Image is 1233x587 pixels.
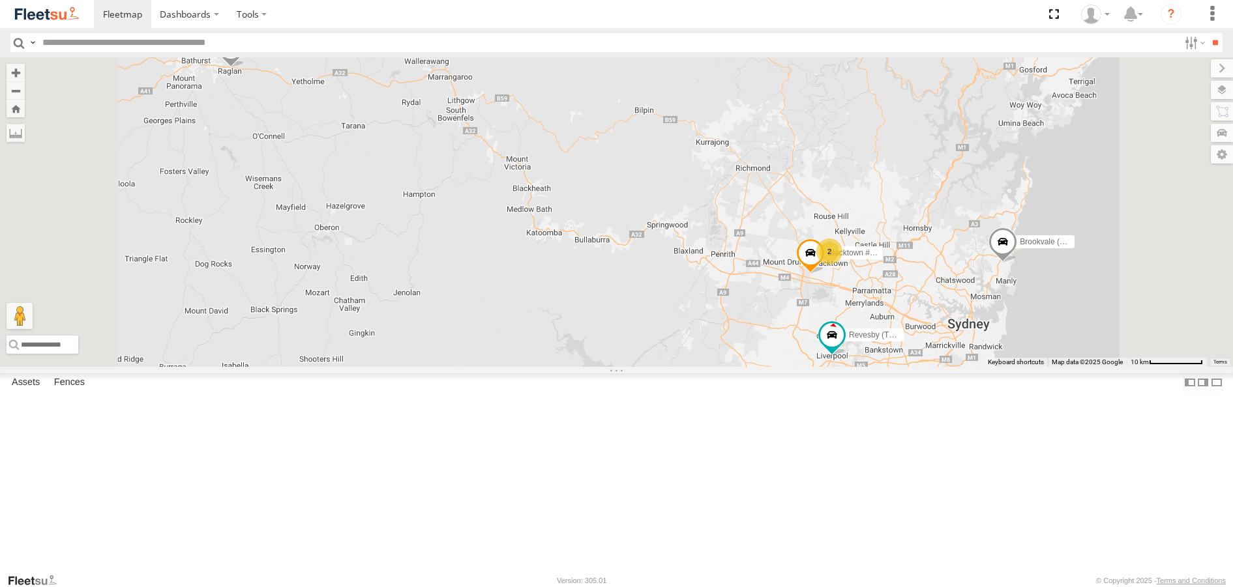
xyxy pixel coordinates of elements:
[1183,373,1196,392] label: Dock Summary Table to the Left
[1096,577,1226,584] div: © Copyright 2025 -
[1157,577,1226,584] a: Terms and Conditions
[13,5,81,23] img: fleetsu-logo-horizontal.svg
[1213,359,1227,364] a: Terms
[27,33,38,52] label: Search Query
[7,100,25,117] button: Zoom Home
[7,81,25,100] button: Zoom out
[7,124,25,142] label: Measure
[1211,145,1233,164] label: Map Settings
[988,358,1044,367] button: Keyboard shortcuts
[7,64,25,81] button: Zoom in
[1077,5,1114,24] div: Darren Small
[1196,373,1210,392] label: Dock Summary Table to the Right
[849,330,972,339] span: Revesby (T07 - [PERSON_NAME])
[48,374,91,392] label: Fences
[1131,358,1149,365] span: 10 km
[1210,373,1223,392] label: Hide Summary Table
[816,238,842,265] div: 2
[1020,237,1147,246] span: Brookvale (T10 - [PERSON_NAME])
[557,577,606,584] div: Version: 305.01
[7,574,67,587] a: Visit our Website
[1127,358,1207,367] button: Map scale: 10 km per 79 pixels
[7,303,33,329] button: Drag Pegman onto the map to open Street View
[5,374,46,392] label: Assets
[1052,358,1123,365] span: Map data ©2025 Google
[1180,33,1208,52] label: Search Filter Options
[1161,4,1181,25] i: ?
